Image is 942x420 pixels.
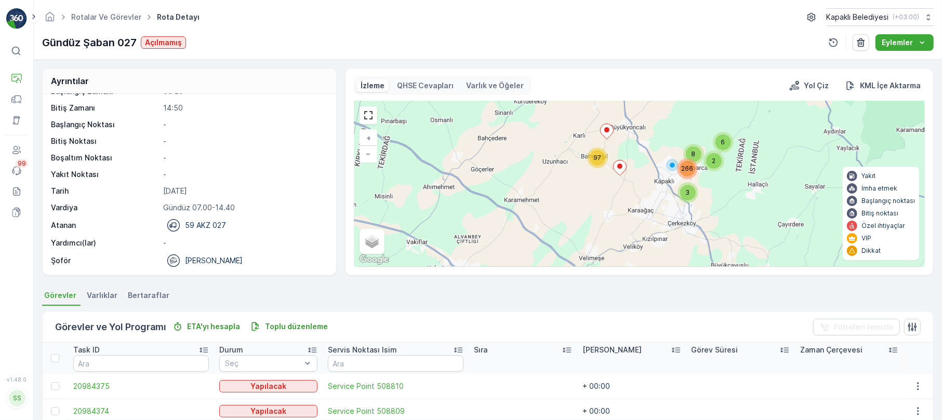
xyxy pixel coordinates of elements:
[861,197,915,205] p: Başlangıç noktası
[361,130,376,146] a: Yakınlaştır
[6,8,27,29] img: logo
[51,136,159,146] p: Bitiş Noktası
[713,132,734,153] div: 6
[163,169,325,180] p: -
[51,169,159,180] p: Yakıt Noktası
[800,345,863,355] p: Zaman Çerçevesi
[163,153,325,163] p: -
[861,209,898,218] p: Bitiş noktası
[87,290,117,301] span: Varlıklar
[587,147,608,168] div: 97
[219,405,317,417] button: Yapılacak
[51,186,159,196] p: Tarih
[155,12,202,22] span: Rota Detayı
[328,345,397,355] p: Servis Noktası Isim
[225,358,301,369] p: Seç
[826,8,934,26] button: Kapaklı Belediyesi(+03:00)
[246,320,332,333] button: Toplu düzenleme
[361,230,383,253] a: Layers
[683,144,704,165] div: 8
[841,79,925,92] button: KML İçe Aktarma
[804,80,829,91] p: Yol Çiz
[185,220,226,231] p: 59 AKZ 027
[712,157,715,165] span: 2
[721,138,725,146] span: 6
[882,37,913,48] p: Eylemler
[6,385,27,412] button: SS
[875,34,934,51] button: Eylemler
[73,345,100,355] p: Task ID
[328,381,463,391] a: Service Point 508810
[141,36,186,49] button: Açılmamış
[813,319,900,335] button: Filtreleri temizle
[6,160,27,181] a: 99
[361,107,376,123] a: View Fullscreen
[861,184,897,193] p: İmha etmek
[163,136,325,146] p: -
[826,12,888,22] p: Kapaklı Belediyesi
[51,202,159,213] p: Vardiya
[51,220,76,231] p: Atanan
[128,290,169,301] span: Bertaraflar
[677,158,698,179] div: 266
[361,80,384,91] p: İzleme
[73,406,209,416] a: 20984374
[893,13,919,21] p: ( +03:00 )
[328,406,463,416] a: Service Point 508809
[9,390,25,407] div: SS
[71,12,141,21] a: Rotalar ve Görevler
[357,253,391,266] a: Bu bölgeyi Google Haritalar'da açın (yeni pencerede açılır)
[219,345,243,355] p: Durum
[681,165,693,172] span: 266
[861,172,875,180] p: Yakıt
[219,380,317,392] button: Yapılacak
[51,153,159,163] p: Boşaltım Noktası
[250,381,286,391] p: Yapılacak
[860,80,921,91] p: KML İçe Aktarma
[582,345,642,355] p: [PERSON_NAME]
[861,222,905,230] p: Özel ihtiyaçlar
[692,345,738,355] p: Görev Süresi
[18,159,26,168] p: 99
[168,320,244,333] button: ETA'yı hesapla
[73,355,209,372] input: Ara
[467,80,524,91] p: Varlık ve Öğeler
[42,35,137,50] p: Gündüz Şaban 027
[265,321,328,332] p: Toplu düzenleme
[51,255,71,266] p: Şoför
[51,103,159,113] p: Bitiş Zamanı
[145,37,182,48] p: Açılmamış
[51,119,159,130] p: Başlangıç Noktası
[397,80,454,91] p: QHSE Cevapları
[185,255,243,266] p: [PERSON_NAME]
[73,381,209,391] a: 20984375
[678,182,698,203] div: 3
[55,320,166,334] p: Görevler ve Yol Programı
[51,382,59,390] div: Toggle Row Selected
[163,238,325,248] p: -
[51,407,59,415] div: Toggle Row Selected
[785,79,833,92] button: Yol Çiz
[44,15,56,24] a: Ana Sayfa
[328,355,463,372] input: Ara
[366,149,371,158] span: −
[861,247,881,255] p: Dikkat
[163,103,325,113] p: 14:50
[704,151,724,171] div: 2
[6,376,27,383] span: v 1.48.0
[187,321,240,332] p: ETA'yı hesapla
[366,133,371,142] span: +
[163,119,325,130] p: -
[51,75,89,87] p: Ayrıntılar
[357,253,391,266] img: Google
[834,322,894,332] p: Filtreleri temizle
[577,374,686,399] td: + 00:00
[51,238,159,248] p: Yardımcı(lar)
[44,290,76,301] span: Görevler
[163,202,325,213] p: Gündüz 07.00-14.40
[861,234,871,242] p: VIP
[361,146,376,161] a: Uzaklaştır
